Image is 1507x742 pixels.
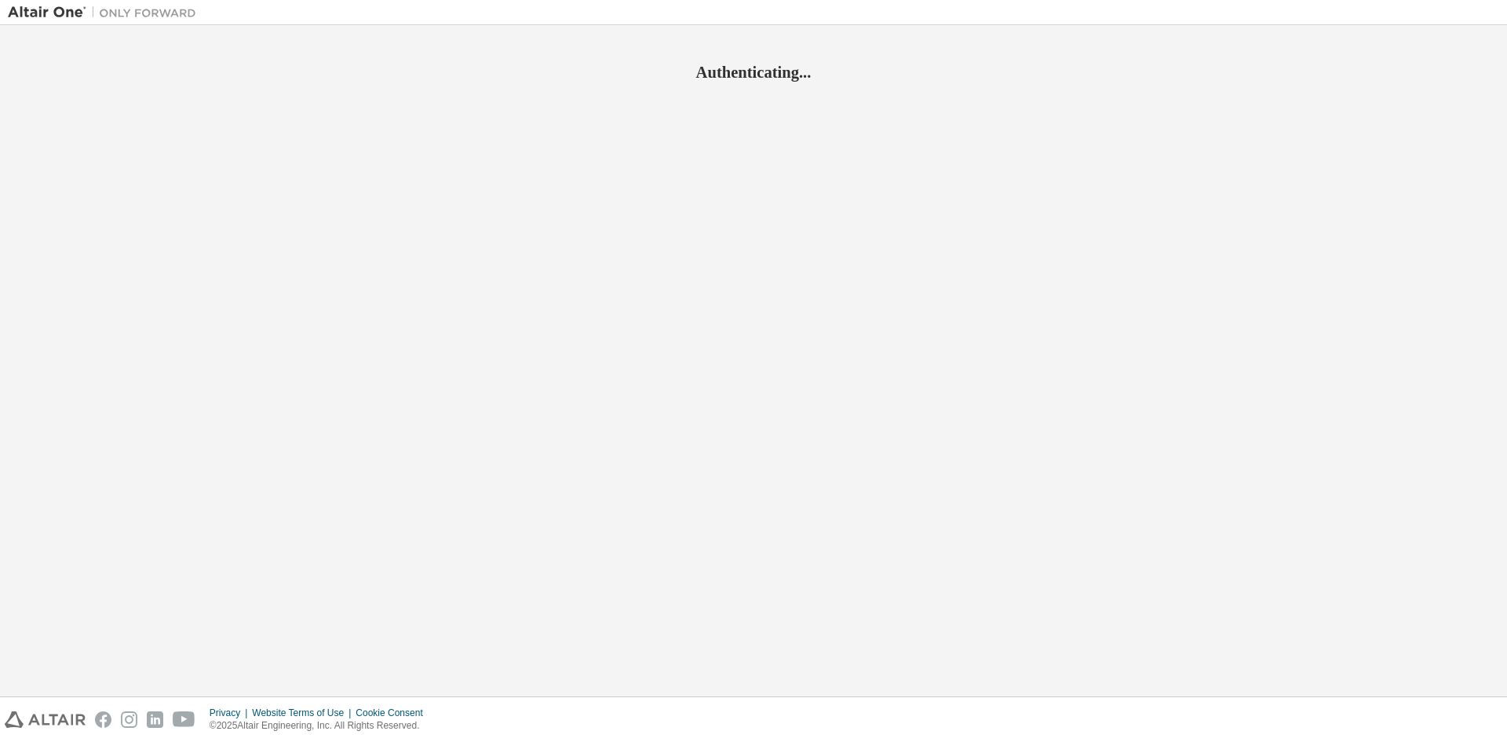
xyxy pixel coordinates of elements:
[256,707,371,719] div: Website Terms of Use
[147,711,163,728] img: linkedin.svg
[95,711,111,728] img: facebook.svg
[210,707,256,719] div: Privacy
[173,711,195,728] img: youtube.svg
[5,711,86,728] img: altair_logo.svg
[8,5,204,20] img: Altair One
[121,711,137,728] img: instagram.svg
[8,62,1499,82] h2: Authenticating...
[210,719,452,733] p: © 2025 Altair Engineering, Inc. All Rights Reserved.
[371,707,452,719] div: Cookie Consent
